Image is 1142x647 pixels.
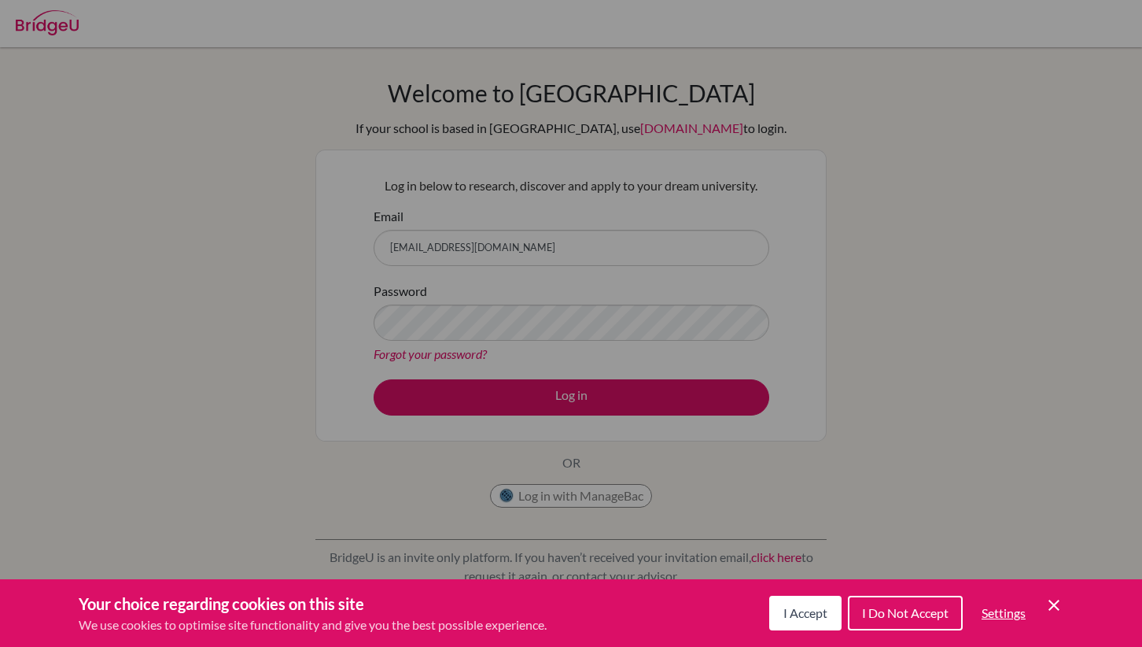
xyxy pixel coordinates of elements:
button: I Accept [769,596,842,630]
button: Save and close [1044,596,1063,615]
h3: Your choice regarding cookies on this site [79,592,547,616]
p: We use cookies to optimise site functionality and give you the best possible experience. [79,616,547,634]
span: Settings [982,605,1026,620]
button: Settings [969,597,1038,629]
button: I Do Not Accept [848,596,963,630]
span: I Accept [783,605,827,620]
span: I Do Not Accept [862,605,949,620]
